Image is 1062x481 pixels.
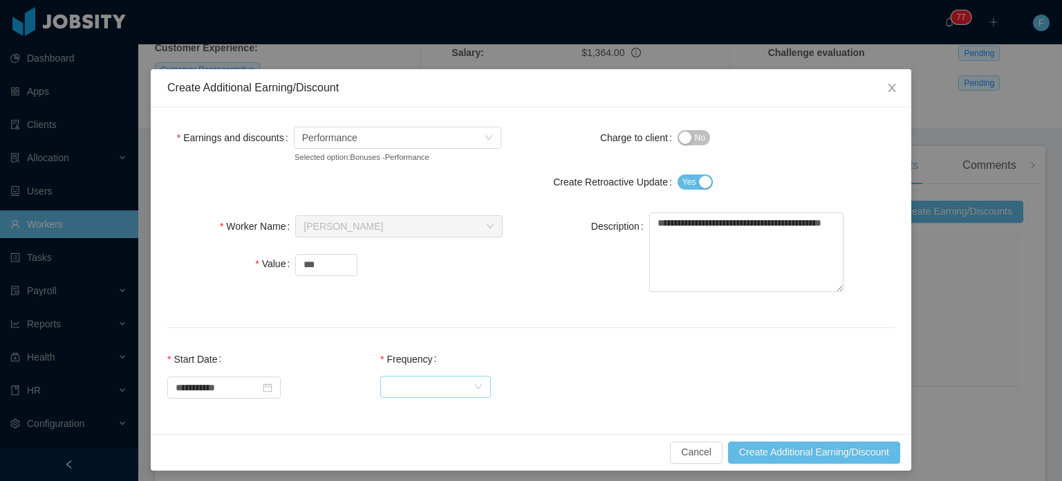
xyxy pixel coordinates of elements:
span: No [695,131,705,145]
button: Create Additional Earning/Discount [728,442,900,464]
label: Start Date [167,354,227,365]
label: Worker Name [220,221,295,232]
div: Melanie Torres [304,216,383,237]
button: Create Retroactive Update [678,174,714,190]
input: Value [296,255,357,275]
i: icon: down [474,383,483,392]
label: Create Retroactive Update [553,176,678,188]
div: Create Additional Earning/Discount [167,80,895,96]
label: Charge to client [600,132,678,143]
button: Close [873,69,911,108]
button: Cancel [670,442,723,464]
i: icon: calendar [263,383,272,392]
button: Charge to client [678,130,710,145]
i: icon: down [485,134,493,143]
i: icon: down [486,222,494,232]
label: Earnings and discounts [177,132,294,143]
span: Performance [302,127,357,148]
i: icon: close [886,82,897,93]
label: Description [591,221,649,232]
textarea: Description [649,212,844,292]
span: Yes [682,175,696,189]
label: Frequency [380,354,442,365]
label: Value [255,258,295,269]
small: Selected option: Bonuses - Performance [295,152,470,163]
